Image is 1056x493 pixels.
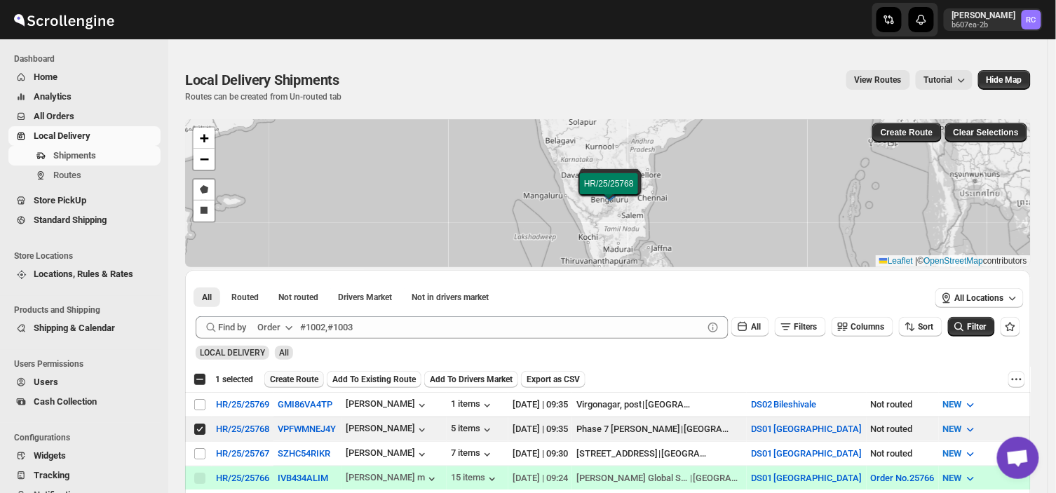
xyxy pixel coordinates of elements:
[576,398,642,412] div: Virgonagar, post
[945,123,1027,142] button: Clear Selections
[751,424,862,434] button: DS01 [GEOGRAPHIC_DATA]
[451,472,499,486] button: 15 items
[924,75,953,85] span: Tutorial
[576,471,743,485] div: |
[871,422,935,436] div: Not routed
[34,215,107,225] span: Standard Shipping
[194,201,215,222] a: Draw a rectangle
[924,256,984,266] a: OpenStreetMap
[451,423,494,437] button: 5 items
[403,288,497,307] button: Un-claimable
[1022,10,1041,29] span: Rahul Chopra
[279,348,289,358] span: All
[451,447,494,461] button: 7 items
[599,182,620,198] img: Marker
[34,377,58,387] span: Users
[935,443,986,465] button: NEW
[34,396,97,407] span: Cash Collection
[34,470,69,480] span: Tracking
[185,72,339,88] span: Local Delivery Shipments
[346,423,429,437] button: [PERSON_NAME]
[600,180,621,196] img: Marker
[270,288,327,307] button: Unrouted
[871,473,935,483] button: Order No.25766
[34,195,86,205] span: Store PickUp
[8,372,161,392] button: Users
[346,472,439,486] button: [PERSON_NAME] m
[1027,15,1036,25] text: RC
[978,70,1031,90] button: Map action label
[185,91,345,102] p: Routes can be created from Un-routed tab
[8,318,161,338] button: Shipping & Calendar
[576,447,658,461] div: [STREET_ADDRESS]
[278,424,336,434] button: VPFWMNEJ4Y
[919,322,934,332] span: Sort
[881,127,933,138] span: Create Route
[412,292,489,303] span: Not in drivers market
[599,184,620,199] img: Marker
[430,374,513,385] span: Add To Drivers Market
[194,288,220,307] button: All
[794,322,818,332] span: Filters
[14,304,161,316] span: Products and Shipping
[846,70,910,90] button: view route
[948,317,995,337] button: Filter
[751,322,761,332] span: All
[216,424,269,434] div: HR/25/25768
[53,150,96,161] span: Shipments
[943,473,962,483] span: NEW
[34,72,57,82] span: Home
[216,473,269,483] button: HR/25/25766
[916,70,973,90] button: Tutorial
[270,374,318,385] span: Create Route
[576,447,743,461] div: |
[451,398,494,412] button: 1 items
[601,183,622,198] img: Marker
[346,398,429,412] div: [PERSON_NAME]
[8,146,161,166] button: Shipments
[194,149,215,170] a: Zoom out
[600,186,621,201] img: Marker
[527,374,580,385] span: Export as CSV
[599,184,620,200] img: Marker
[14,250,161,262] span: Store Locations
[249,316,304,339] button: Order
[751,399,817,410] button: DS02 Bileshivale
[872,123,942,142] button: Create Route
[952,10,1016,21] p: [PERSON_NAME]
[338,292,392,303] span: Drivers Market
[215,374,253,385] span: 1 selected
[600,182,621,197] img: Marker
[346,447,429,461] button: [PERSON_NAME]
[879,256,913,266] a: Leaflet
[34,91,72,102] span: Analytics
[871,447,935,461] div: Not routed
[935,393,986,416] button: NEW
[943,448,962,459] span: NEW
[8,107,161,126] button: All Orders
[300,316,703,339] input: #1002,#1003
[257,320,280,335] div: Order
[954,127,1019,138] span: Clear Selections
[576,398,743,412] div: |
[8,466,161,485] button: Tracking
[576,471,690,485] div: [PERSON_NAME] Global School, [GEOGRAPHIC_DATA], [GEOGRAPHIC_DATA]
[330,288,400,307] button: Claimable
[278,399,332,410] button: GMI86VA4TP
[332,374,416,385] span: Add To Existing Route
[521,371,585,388] button: Export as CSV
[751,448,862,459] button: DS01 [GEOGRAPHIC_DATA]
[200,348,265,358] span: LOCAL DELIVERY
[513,471,568,485] div: [DATE] | 09:24
[775,317,826,337] button: Filters
[576,422,680,436] div: Phase 7 [PERSON_NAME]
[34,269,133,279] span: Locations, Rules & Rates
[645,398,694,412] div: [GEOGRAPHIC_DATA]
[264,371,324,388] button: Create Route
